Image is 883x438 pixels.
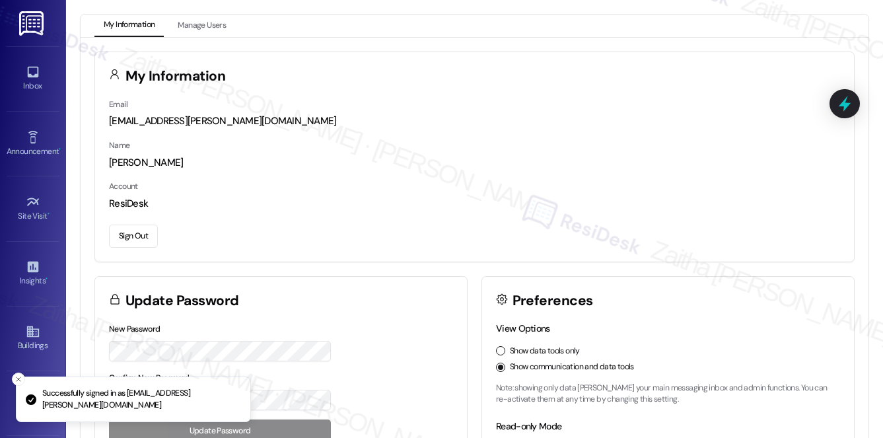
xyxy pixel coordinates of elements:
button: My Information [94,15,164,37]
label: View Options [496,322,550,334]
p: Successfully signed in as [EMAIL_ADDRESS][PERSON_NAME][DOMAIN_NAME] [42,388,240,411]
a: Leads [7,386,59,421]
span: • [48,209,50,219]
div: [EMAIL_ADDRESS][PERSON_NAME][DOMAIN_NAME] [109,114,840,128]
label: Show communication and data tools [510,361,634,373]
h3: Preferences [512,294,593,308]
label: Show data tools only [510,346,580,357]
span: • [59,145,61,154]
button: Sign Out [109,225,158,248]
label: Name [109,140,130,151]
a: Inbox [7,61,59,96]
div: ResiDesk [109,197,840,211]
a: Site Visit • [7,191,59,227]
img: ResiDesk Logo [19,11,46,36]
label: Read-only Mode [496,420,561,432]
label: New Password [109,324,160,334]
h3: My Information [125,69,226,83]
button: Manage Users [168,15,235,37]
div: [PERSON_NAME] [109,156,840,170]
h3: Update Password [125,294,239,308]
a: Insights • [7,256,59,291]
button: Close toast [12,373,25,386]
span: • [46,274,48,283]
label: Email [109,99,127,110]
label: Account [109,181,138,192]
p: Note: showing only data [PERSON_NAME] your main messaging inbox and admin functions. You can re-a... [496,383,840,406]
a: Buildings [7,320,59,356]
